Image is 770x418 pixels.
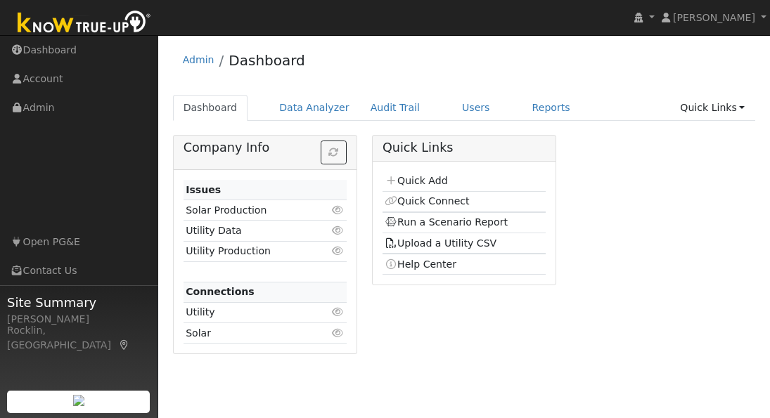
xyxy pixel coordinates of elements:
[332,205,345,215] i: Click to view
[332,226,345,235] i: Click to view
[186,184,221,195] strong: Issues
[383,141,546,155] h5: Quick Links
[73,395,84,406] img: retrieve
[451,95,501,121] a: Users
[184,200,321,221] td: Solar Production
[184,302,321,322] td: Utility
[385,175,447,186] a: Quick Add
[269,95,360,121] a: Data Analyzer
[332,246,345,256] i: Click to view
[385,195,469,207] a: Quick Connect
[184,323,321,344] td: Solar
[7,323,150,353] div: Rocklin, [GEOGRAPHIC_DATA]
[385,216,508,228] a: Run a Scenario Report
[229,52,305,69] a: Dashboard
[7,293,150,312] span: Site Summary
[332,328,345,338] i: Click to view
[7,312,150,327] div: [PERSON_NAME]
[183,54,214,65] a: Admin
[385,237,496,249] a: Upload a Utility CSV
[522,95,581,121] a: Reports
[360,95,430,121] a: Audit Trail
[11,8,158,39] img: Know True-Up
[184,221,321,241] td: Utility Data
[186,286,255,297] strong: Connections
[184,241,321,261] td: Utility Production
[385,259,456,270] a: Help Center
[118,339,131,351] a: Map
[332,307,345,317] i: Click to view
[673,12,755,23] span: [PERSON_NAME]
[173,95,248,121] a: Dashboard
[184,141,347,155] h5: Company Info
[669,95,755,121] a: Quick Links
